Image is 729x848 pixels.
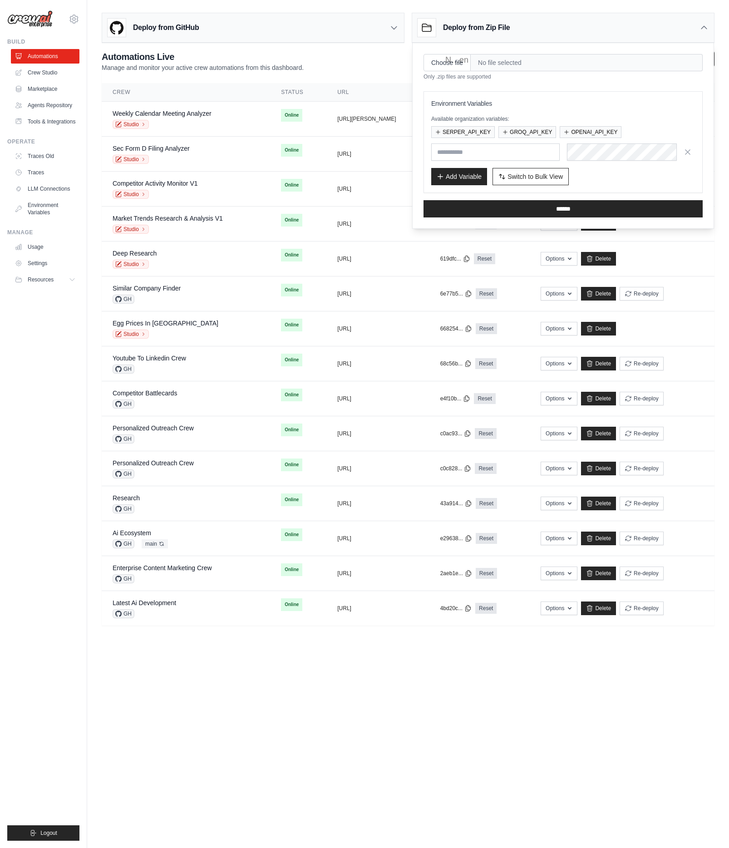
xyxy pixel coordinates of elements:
[113,459,194,467] a: Personalized Outreach Crew
[440,360,472,367] button: 68c56b...
[443,22,510,33] h3: Deploy from Zip File
[541,601,577,615] button: Options
[113,180,198,187] a: Competitor Activity Monitor V1
[113,529,151,537] a: Ai Ecosystem
[431,168,487,185] button: Add Variable
[620,567,664,580] button: Re-deploy
[475,358,497,369] a: Reset
[541,392,577,405] button: Options
[11,149,79,163] a: Traces Old
[541,322,577,335] button: Options
[113,609,134,618] span: GH
[113,574,134,583] span: GH
[581,601,616,615] a: Delete
[281,424,302,436] span: Online
[541,287,577,301] button: Options
[281,459,302,471] span: Online
[581,497,616,510] a: Delete
[475,603,497,614] a: Reset
[113,399,134,409] span: GH
[28,276,54,283] span: Resources
[440,570,472,577] button: 2aeb1e...
[541,357,577,370] button: Options
[113,155,149,164] a: Studio
[11,182,79,196] a: LLM Connections
[113,494,140,502] a: Research
[620,497,664,510] button: Re-deploy
[424,54,471,71] input: Choose file
[7,10,53,28] img: Logo
[541,497,577,510] button: Options
[113,145,190,152] a: Sec Form D Filing Analyzer
[11,165,79,180] a: Traces
[108,19,126,37] img: GitHub Logo
[431,126,495,138] button: SERPER_API_KEY
[431,99,695,108] h3: Environment Variables
[581,287,616,301] a: Delete
[541,462,577,475] button: Options
[11,98,79,113] a: Agents Repository
[113,424,194,432] a: Personalized Outreach Crew
[440,290,472,297] button: 6e77b5...
[476,568,497,579] a: Reset
[475,463,496,474] a: Reset
[581,357,616,370] a: Delete
[620,601,664,615] button: Re-deploy
[440,430,472,437] button: c0ac93...
[493,168,569,185] button: Switch to Bulk View
[11,256,79,271] a: Settings
[281,493,302,506] span: Online
[102,63,304,72] p: Manage and monitor your active crew automations from this dashboard.
[113,285,181,292] a: Similar Company Finder
[11,65,79,80] a: Crew Studio
[620,532,664,545] button: Re-deploy
[102,50,304,63] h2: Automations Live
[113,365,134,374] span: GH
[475,428,496,439] a: Reset
[620,287,664,301] button: Re-deploy
[476,323,497,334] a: Reset
[113,250,157,257] a: Deep Research
[133,22,199,33] h3: Deploy from GitHub
[581,252,616,266] a: Delete
[281,563,302,576] span: Online
[113,215,223,222] a: Market Trends Research & Analysis V1
[40,829,57,837] span: Logout
[281,284,302,296] span: Online
[113,434,134,444] span: GH
[142,539,168,548] span: main
[113,539,134,548] span: GH
[581,567,616,580] a: Delete
[507,172,563,181] span: Switch to Bulk View
[560,126,621,138] button: OPENAI_API_KEY
[113,295,134,304] span: GH
[7,229,79,236] div: Manage
[113,320,218,327] a: Egg Prices In [GEOGRAPHIC_DATA]
[7,825,79,841] button: Logout
[7,38,79,45] div: Build
[113,504,134,513] span: GH
[620,462,664,475] button: Re-deploy
[581,322,616,335] a: Delete
[581,427,616,440] a: Delete
[581,392,616,405] a: Delete
[620,392,664,405] button: Re-deploy
[474,393,495,404] a: Reset
[337,115,396,123] button: [URL][PERSON_NAME]
[281,214,302,227] span: Online
[541,252,577,266] button: Options
[270,83,326,102] th: Status
[281,319,302,331] span: Online
[541,532,577,545] button: Options
[498,126,556,138] button: GROQ_API_KEY
[440,255,470,262] button: 619dfc...
[281,109,302,122] span: Online
[113,120,149,129] a: Studio
[440,395,471,402] button: e4f10b...
[113,389,177,397] a: Competitor Battlecards
[476,498,497,509] a: Reset
[281,598,302,611] span: Online
[474,253,495,264] a: Reset
[281,354,302,366] span: Online
[281,389,302,401] span: Online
